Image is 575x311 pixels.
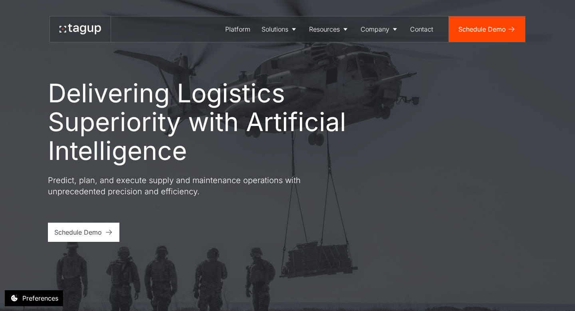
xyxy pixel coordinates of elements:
div: Schedule Demo [458,24,506,34]
h1: Delivering Logistics Superiority with Artificial Intelligence [48,79,383,165]
a: Schedule Demo [48,223,119,242]
a: Platform [220,16,256,42]
div: Solutions [262,24,288,34]
a: Resources [303,16,355,42]
div: Platform [225,24,250,34]
div: Company [361,24,389,34]
div: Schedule Demo [54,227,102,237]
a: Company [355,16,404,42]
p: Predict, plan, and execute supply and maintenance operations with unprecedented precision and eff... [48,175,335,197]
a: Solutions [256,16,303,42]
div: Contact [410,24,433,34]
a: Contact [404,16,439,42]
a: Schedule Demo [449,16,525,42]
div: Preferences [22,293,58,303]
div: Resources [309,24,340,34]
